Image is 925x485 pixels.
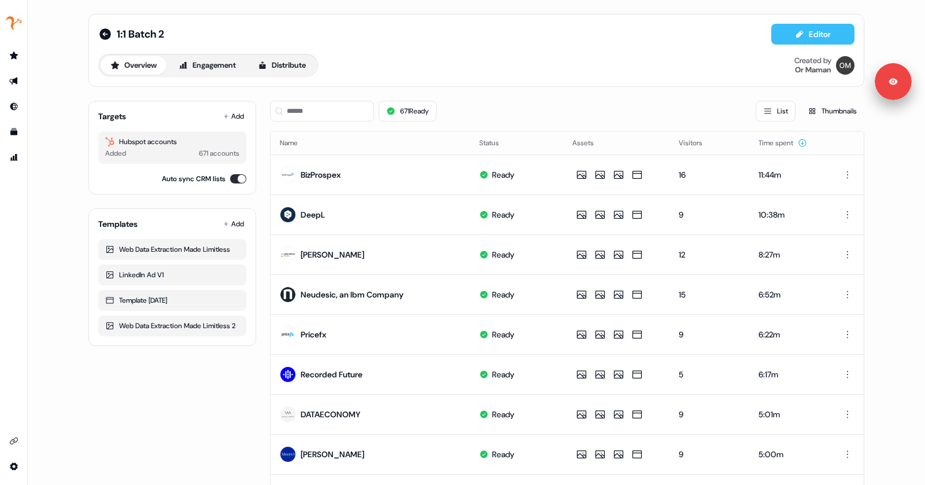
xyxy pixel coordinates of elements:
div: BizProspex [301,169,341,181]
button: Time spent [758,133,807,153]
div: 16 [679,169,740,181]
div: 9 [679,329,740,340]
a: Editor [771,30,854,42]
div: 8:27m [758,249,817,260]
button: Add [221,108,246,124]
div: 9 [679,209,740,221]
a: Go to integrations [5,457,23,476]
span: 1:1 Batch 2 [117,27,164,41]
div: Web Data Extraction Made Limitless 2 [105,320,239,332]
div: 10:38m [758,209,817,221]
div: LinkedIn Ad V1 [105,269,239,281]
div: Template [DATE] [105,295,239,306]
div: 6:52m [758,289,817,300]
div: 671 accounts [199,148,239,159]
button: Add [221,216,246,232]
div: Ready [492,329,515,340]
div: Templates [98,218,138,230]
a: Go to outbound experience [5,72,23,90]
div: 12 [679,249,740,260]
button: Visitors [679,133,716,153]
div: DATAECONOMY [301,409,360,420]
button: Thumbnails [800,101,864,122]
div: 11:44m [758,169,817,181]
button: List [756,101,795,122]
div: 9 [679,449,740,460]
button: Engagement [169,56,246,75]
div: Ready [492,409,515,420]
div: 9 [679,409,740,420]
div: Ready [492,289,515,300]
a: Go to attribution [5,148,23,167]
div: [PERSON_NAME] [301,449,364,460]
button: Status [479,133,513,153]
button: Name [280,133,312,153]
div: 5:00m [758,449,817,460]
a: Go to templates [5,123,23,141]
div: [PERSON_NAME] [301,249,364,260]
img: Or [836,56,854,75]
a: Go to prospects [5,46,23,65]
div: 5 [679,369,740,380]
div: Pricefx [301,329,326,340]
div: 6:17m [758,369,817,380]
label: Auto sync CRM lists [162,173,225,185]
div: Recorded Future [301,369,362,380]
div: 5:01m [758,409,817,420]
div: Ready [492,169,515,181]
div: Ready [492,209,515,221]
div: Or Maman [795,65,831,75]
div: Web Data Extraction Made Limitless [105,244,239,255]
button: Distribute [248,56,316,75]
button: 671Ready [379,101,436,122]
button: Overview [101,56,166,75]
div: Neudesic, an Ibm Company [301,289,404,300]
a: Go to integrations [5,432,23,450]
div: Hubspot accounts [105,136,239,148]
div: Ready [492,249,515,260]
div: 15 [679,289,740,300]
button: Editor [771,24,854,45]
th: Assets [563,131,669,155]
div: DeepL [301,209,325,221]
a: Go to Inbound [5,97,23,116]
div: Ready [492,449,515,460]
div: 6:22m [758,329,817,340]
div: Targets [98,111,126,122]
div: Added [105,148,126,159]
div: Created by [794,56,831,65]
div: Ready [492,369,515,380]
